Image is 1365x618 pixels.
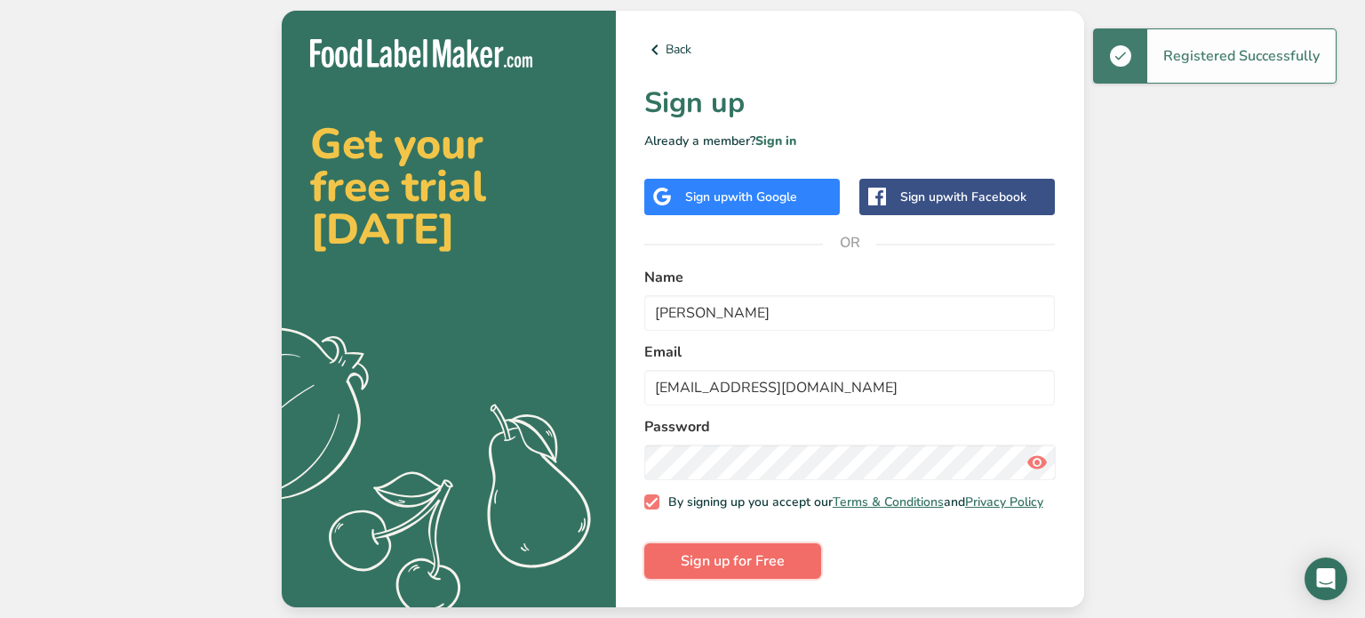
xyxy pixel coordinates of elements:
span: OR [823,216,876,269]
a: Back [644,39,1056,60]
input: John Doe [644,295,1056,331]
h1: Sign up [644,82,1056,124]
input: email@example.com [644,370,1056,405]
label: Name [644,267,1056,288]
label: Email [644,341,1056,363]
button: Sign up for Free [644,543,821,579]
div: Registered Successfully [1147,29,1336,83]
div: Sign up [685,188,797,206]
span: Sign up for Free [681,550,785,572]
img: Food Label Maker [310,39,532,68]
span: with Facebook [943,189,1026,205]
h2: Get your free trial [DATE] [310,123,587,251]
a: Privacy Policy [965,494,1043,510]
a: Sign in [755,132,796,149]
p: Already a member? [644,132,1056,150]
span: By signing up you accept our and [659,494,1043,510]
div: Sign up [900,188,1026,206]
span: with Google [728,189,797,205]
div: Open Intercom Messenger [1305,558,1347,600]
label: Password [644,416,1056,437]
a: Terms & Conditions [833,494,944,510]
